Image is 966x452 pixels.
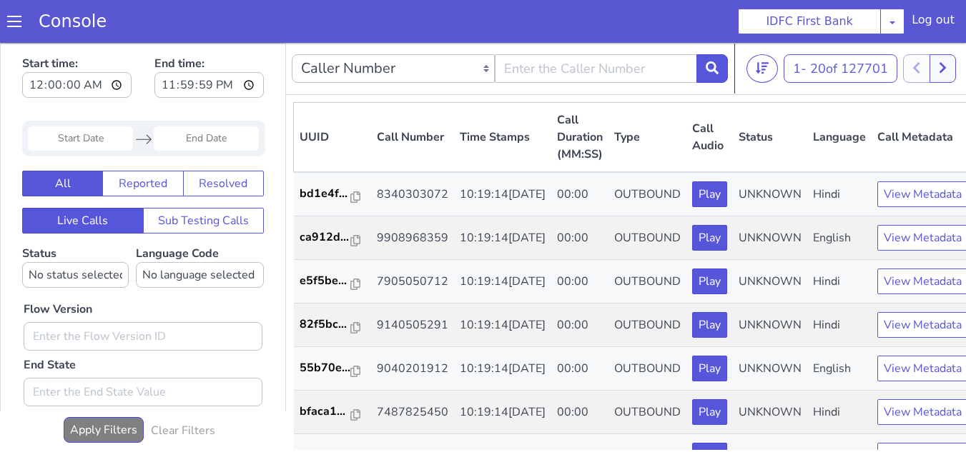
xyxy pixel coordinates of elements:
[28,84,133,108] input: Start Date
[22,128,103,154] button: All
[22,29,132,55] input: Start time:
[300,360,351,377] p: bfaca1...
[733,217,807,261] td: UNKNOWN
[154,29,264,55] input: End time:
[608,348,686,391] td: OUTBOUND
[300,403,365,421] a: 8920f5...
[807,261,872,304] td: Hindi
[551,391,608,435] td: 00:00
[371,60,454,130] th: Call Number
[733,261,807,304] td: UNKNOWN
[551,304,608,348] td: 00:00
[300,360,365,377] a: bfaca1...
[551,261,608,304] td: 00:00
[300,142,365,159] a: bd1e4f...
[810,17,888,34] span: 20 of 127701
[300,229,365,246] a: e5f5be...
[608,129,686,174] td: OUTBOUND
[784,11,897,40] button: 1- 20of 127701
[454,60,551,130] th: Time Stamps
[151,381,215,395] h6: Clear Filters
[371,261,454,304] td: 9140505291
[300,316,365,333] a: 55b70e...
[807,60,872,130] th: Language
[692,226,727,251] button: Play
[692,182,727,208] button: Play
[608,391,686,435] td: OUTBOUND
[22,165,144,191] button: Live Calls
[64,374,144,400] button: Apply Filters
[183,128,264,154] button: Resolved
[154,84,259,108] input: End Date
[371,174,454,217] td: 9908968359
[733,391,807,435] td: UNKNOWN
[300,403,351,421] p: 8920f5...
[692,269,727,295] button: Play
[807,348,872,391] td: Hindi
[495,11,698,40] input: Enter the Caller Number
[551,60,608,130] th: Call Duration (MM:SS)
[807,174,872,217] td: English
[136,219,264,245] select: Language Code
[300,273,351,290] p: 82f5bc...
[608,60,686,130] th: Type
[24,313,76,331] label: End State
[300,142,351,159] p: bd1e4f...
[454,348,551,391] td: 10:19:14[DATE]
[738,9,881,34] button: IDFC First Bank
[807,391,872,435] td: Hindi
[371,391,454,435] td: 9213098891
[136,203,264,245] label: Language Code
[294,60,371,130] th: UUID
[454,217,551,261] td: 10:19:14[DATE]
[300,186,351,203] p: ca912d...
[300,186,365,203] a: ca912d...
[300,229,351,246] p: e5f5be...
[733,60,807,130] th: Status
[454,261,551,304] td: 10:19:14[DATE]
[24,335,262,363] input: Enter the End State Value
[22,219,129,245] select: Status
[143,165,265,191] button: Sub Testing Calls
[686,60,733,130] th: Call Audio
[692,356,727,382] button: Play
[608,217,686,261] td: OUTBOUND
[807,129,872,174] td: Hindi
[692,400,727,426] button: Play
[371,217,454,261] td: 7905050712
[371,129,454,174] td: 8340303072
[692,139,727,164] button: Play
[608,261,686,304] td: OUTBOUND
[454,391,551,435] td: 10:19:14[DATE]
[807,217,872,261] td: Hindi
[807,304,872,348] td: English
[551,129,608,174] td: 00:00
[733,129,807,174] td: UNKNOWN
[371,304,454,348] td: 9040201912
[154,8,264,59] label: End time:
[371,348,454,391] td: 7487825450
[454,174,551,217] td: 10:19:14[DATE]
[733,348,807,391] td: UNKNOWN
[454,129,551,174] td: 10:19:14[DATE]
[551,217,608,261] td: 00:00
[24,279,262,308] input: Enter the Flow Version ID
[102,128,183,154] button: Reported
[551,174,608,217] td: 00:00
[300,316,351,333] p: 55b70e...
[22,203,129,245] label: Status
[912,11,955,34] div: Log out
[692,313,727,338] button: Play
[22,8,132,59] label: Start time:
[608,174,686,217] td: OUTBOUND
[733,304,807,348] td: UNKNOWN
[551,348,608,391] td: 00:00
[300,273,365,290] a: 82f5bc...
[608,304,686,348] td: OUTBOUND
[454,304,551,348] td: 10:19:14[DATE]
[21,11,124,31] a: Console
[733,174,807,217] td: UNKNOWN
[24,258,92,275] label: Flow Version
